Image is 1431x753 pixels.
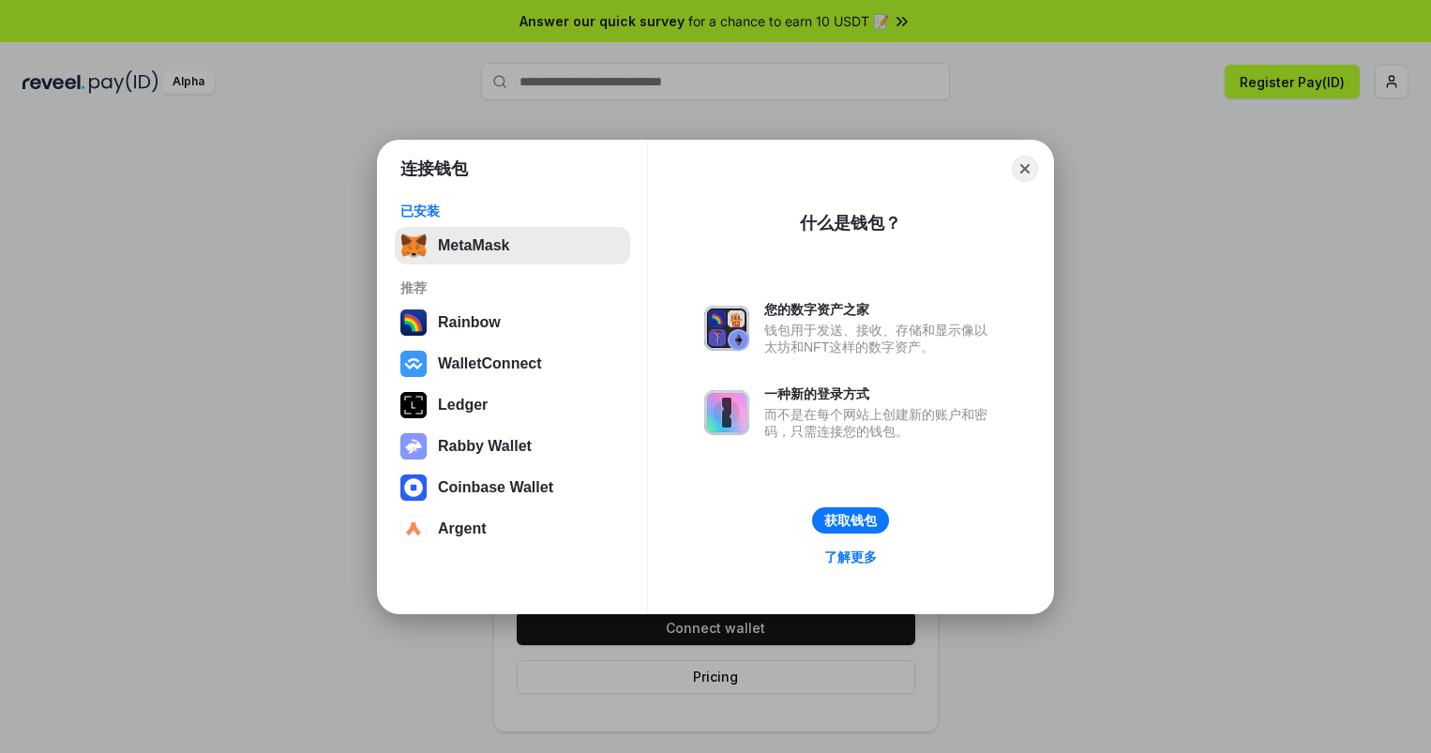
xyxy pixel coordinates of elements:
button: WalletConnect [395,345,630,383]
div: 您的数字资产之家 [764,301,997,318]
button: Close [1012,156,1038,182]
div: MetaMask [438,237,509,254]
img: svg+xml,%3Csvg%20xmlns%3D%22http%3A%2F%2Fwww.w3.org%2F2000%2Fsvg%22%20fill%3D%22none%22%20viewBox... [400,433,427,459]
div: 一种新的登录方式 [764,385,997,402]
div: WalletConnect [438,355,542,372]
h1: 连接钱包 [400,158,468,180]
img: svg+xml,%3Csvg%20fill%3D%22none%22%20height%3D%2233%22%20viewBox%3D%220%200%2035%2033%22%20width%... [400,233,427,259]
div: 获取钱包 [824,512,877,529]
button: Ledger [395,386,630,424]
img: svg+xml,%3Csvg%20xmlns%3D%22http%3A%2F%2Fwww.w3.org%2F2000%2Fsvg%22%20fill%3D%22none%22%20viewBox... [704,390,749,435]
button: MetaMask [395,227,630,264]
div: Rabby Wallet [438,438,532,455]
div: Rainbow [438,314,501,331]
button: Coinbase Wallet [395,469,630,506]
div: 什么是钱包？ [800,212,901,234]
div: 而不是在每个网站上创建新的账户和密码，只需连接您的钱包。 [764,406,997,440]
div: 钱包用于发送、接收、存储和显示像以太坊和NFT这样的数字资产。 [764,322,997,355]
button: Rainbow [395,304,630,341]
div: Coinbase Wallet [438,479,553,496]
img: svg+xml,%3Csvg%20width%3D%2228%22%20height%3D%2228%22%20viewBox%3D%220%200%2028%2028%22%20fill%3D... [400,351,427,377]
img: svg+xml,%3Csvg%20xmlns%3D%22http%3A%2F%2Fwww.w3.org%2F2000%2Fsvg%22%20width%3D%2228%22%20height%3... [400,392,427,418]
div: Argent [438,520,487,537]
a: 了解更多 [813,545,888,569]
img: svg+xml,%3Csvg%20width%3D%2228%22%20height%3D%2228%22%20viewBox%3D%220%200%2028%2028%22%20fill%3D... [400,516,427,542]
img: svg+xml,%3Csvg%20width%3D%22120%22%20height%3D%22120%22%20viewBox%3D%220%200%20120%20120%22%20fil... [400,309,427,336]
button: Argent [395,510,630,548]
div: 了解更多 [824,549,877,565]
div: 推荐 [400,279,625,296]
img: svg+xml,%3Csvg%20width%3D%2228%22%20height%3D%2228%22%20viewBox%3D%220%200%2028%2028%22%20fill%3D... [400,474,427,501]
div: Ledger [438,397,488,414]
button: Rabby Wallet [395,428,630,465]
div: 已安装 [400,203,625,219]
button: 获取钱包 [812,507,889,534]
img: svg+xml,%3Csvg%20xmlns%3D%22http%3A%2F%2Fwww.w3.org%2F2000%2Fsvg%22%20fill%3D%22none%22%20viewBox... [704,306,749,351]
